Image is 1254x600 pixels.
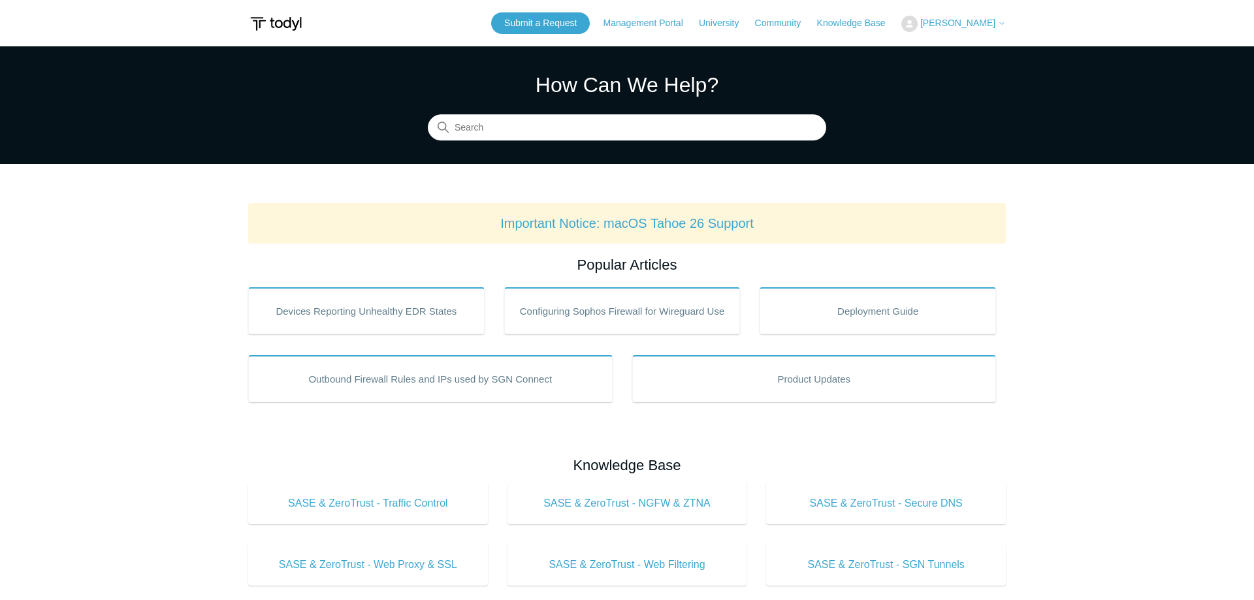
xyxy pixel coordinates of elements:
span: SASE & ZeroTrust - NGFW & ZTNA [527,496,728,511]
h2: Knowledge Base [248,454,1006,476]
a: Deployment Guide [760,287,996,334]
a: Management Portal [603,16,696,30]
a: Important Notice: macOS Tahoe 26 Support [500,216,754,230]
span: SASE & ZeroTrust - Web Filtering [527,557,728,573]
a: Configuring Sophos Firewall for Wireguard Use [504,287,741,334]
a: Knowledge Base [817,16,899,30]
a: SASE & ZeroTrust - Traffic Control [248,482,488,524]
button: [PERSON_NAME] [901,16,1006,32]
a: University [699,16,752,30]
a: SASE & ZeroTrust - NGFW & ZTNA [507,482,747,524]
span: SASE & ZeroTrust - SGN Tunnels [786,557,986,573]
span: SASE & ZeroTrust - Web Proxy & SSL [268,557,468,573]
span: SASE & ZeroTrust - Traffic Control [268,496,468,511]
a: Submit a Request [491,12,590,34]
span: [PERSON_NAME] [920,18,995,28]
h1: How Can We Help? [428,69,826,101]
a: Product Updates [632,355,997,402]
a: SASE & ZeroTrust - SGN Tunnels [766,544,1006,586]
a: Outbound Firewall Rules and IPs used by SGN Connect [248,355,613,402]
a: SASE & ZeroTrust - Web Filtering [507,544,747,586]
span: SASE & ZeroTrust - Secure DNS [786,496,986,511]
img: Todyl Support Center Help Center home page [248,12,304,36]
input: Search [428,115,826,141]
a: SASE & ZeroTrust - Secure DNS [766,482,1006,524]
h2: Popular Articles [248,254,1006,276]
a: SASE & ZeroTrust - Web Proxy & SSL [248,544,488,586]
a: Devices Reporting Unhealthy EDR States [248,287,485,334]
a: Community [755,16,814,30]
